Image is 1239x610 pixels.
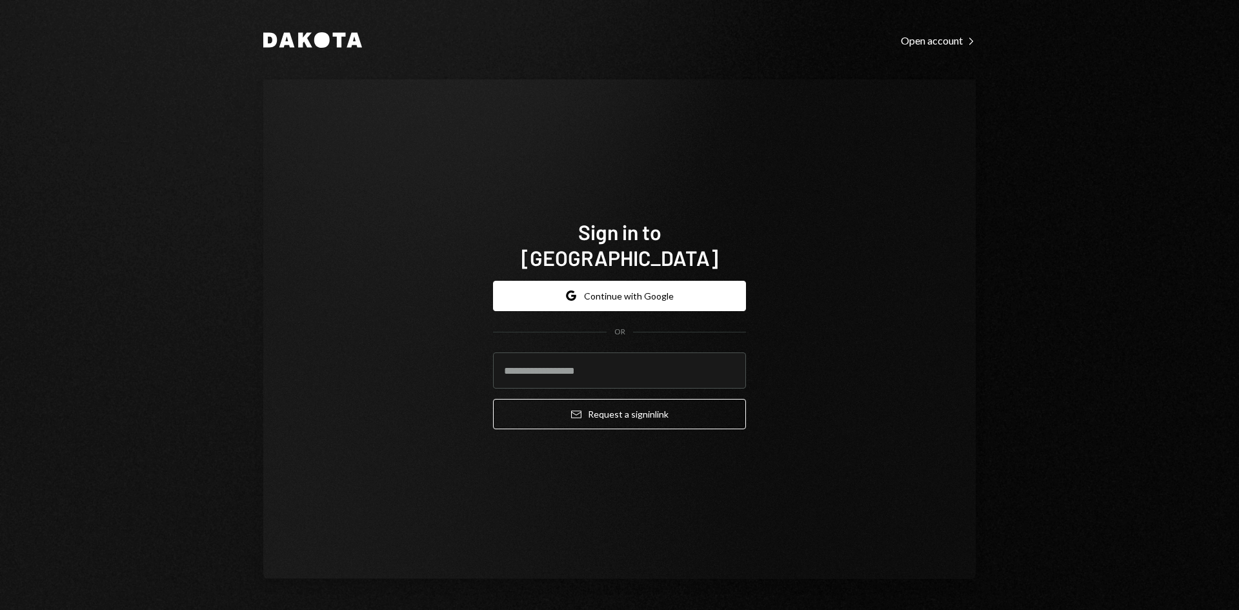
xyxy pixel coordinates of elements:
a: Open account [901,33,976,47]
button: Request a signinlink [493,399,746,429]
div: Open account [901,34,976,47]
h1: Sign in to [GEOGRAPHIC_DATA] [493,219,746,270]
div: OR [614,327,625,338]
button: Continue with Google [493,281,746,311]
